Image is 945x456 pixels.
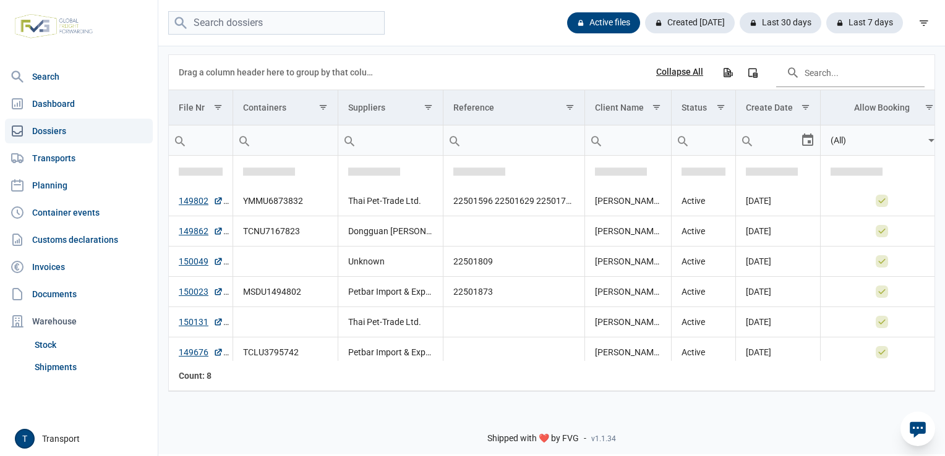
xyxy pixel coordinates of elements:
td: 22501596 22501629 22501723 [443,185,585,216]
a: Stock [30,334,153,356]
input: Filter cell [169,125,233,155]
td: Active [671,306,735,337]
div: Status [682,103,707,112]
td: [PERSON_NAME] Group NV [584,306,671,337]
td: Petbar Import & Export Co., Ltd. [338,337,443,367]
a: Search [5,64,153,89]
a: Planning [5,173,153,198]
td: Petbar Import & Export Co., Ltd. [338,276,443,306]
td: 22501873 [443,276,585,306]
td: 22501809 [443,246,585,276]
td: [PERSON_NAME] Group NV [584,246,671,276]
span: [DATE] [746,196,771,206]
td: Filter cell [169,125,233,156]
td: Dongguan [PERSON_NAME] Company Limited [338,216,443,246]
a: Transports [5,146,153,171]
div: Data grid with 8 rows and 8 columns [169,55,934,391]
td: Filter cell [671,125,735,156]
td: [PERSON_NAME] Group NV [584,216,671,246]
a: 150023 [179,285,223,298]
a: Shipments [30,356,153,378]
td: Filter cell [584,125,671,156]
td: Column Client Name [584,90,671,125]
input: Search in the data grid [776,57,925,87]
span: Show filter options for column 'Suppliers' [424,103,433,112]
a: 149862 [179,225,223,237]
div: Drag a column header here to group by that column [179,62,377,82]
td: Column File Nr [169,90,233,125]
div: Select [800,125,815,155]
span: - [584,433,586,444]
td: Active [671,185,735,216]
td: Thai Pet-Trade Ltd. [338,306,443,337]
a: 149676 [179,346,223,358]
td: Filter cell [735,125,820,156]
td: Column Reference [443,90,585,125]
div: Search box [672,125,694,155]
div: Last 30 days [740,12,821,33]
span: [DATE] [746,256,771,266]
div: Active files [567,12,640,33]
td: TCLU3795742 [233,337,338,367]
span: [DATE] [746,226,771,236]
div: Export all data to Excel [716,61,738,83]
td: Active [671,337,735,367]
div: Search box [233,125,255,155]
div: Client Name [595,103,644,112]
a: Customs declarations [5,227,153,252]
div: Select [924,125,939,155]
span: Shipped with ❤️ by FVG [487,433,579,444]
span: Show filter options for column 'Status' [716,103,725,112]
td: MSDU1494802 [233,276,338,306]
span: [DATE] [746,317,771,327]
td: Column Status [671,90,735,125]
input: Search dossiers [168,11,385,35]
td: Column Create Date [735,90,820,125]
div: File Nr [179,103,205,112]
div: Created [DATE] [645,12,735,33]
td: [PERSON_NAME] Group NV [584,185,671,216]
input: Filter cell [736,125,800,155]
div: Warehouse [5,309,153,334]
div: Containers [243,103,286,112]
input: Filter cell [821,125,925,155]
div: Create Date [746,103,793,112]
div: Search box [338,125,361,155]
td: Active [671,276,735,306]
a: 150049 [179,255,223,268]
td: Filter cell [338,125,443,156]
td: Filter cell [820,125,944,156]
div: Search box [169,125,191,155]
a: Dossiers [5,119,153,143]
input: Filter cell [233,125,338,155]
div: File Nr Count: 8 [179,369,223,382]
input: Filter cell [338,125,443,155]
td: Active [671,246,735,276]
div: Collapse All [656,67,703,78]
span: v1.1.34 [591,434,616,444]
input: Filter cell [443,125,584,155]
div: Allow Booking [854,103,910,112]
span: Show filter options for column 'File Nr' [213,103,223,112]
a: Container events [5,200,153,225]
img: FVG - Global freight forwarding [10,9,98,43]
div: Search box [443,125,466,155]
td: Unknown [338,246,443,276]
div: Search box [585,125,607,155]
div: Column Chooser [742,61,764,83]
td: TCNU7167823 [233,216,338,246]
div: Search box [736,125,758,155]
div: filter [913,12,935,34]
a: 149802 [179,195,223,207]
td: Column Allow Booking [820,90,944,125]
button: T [15,429,35,449]
span: Show filter options for column 'Allow Booking' [925,103,934,112]
td: Column Suppliers [338,90,443,125]
a: Invoices [5,255,153,279]
td: [PERSON_NAME] Group NV [584,276,671,306]
td: [PERSON_NAME] Group NV [584,337,671,367]
td: Filter cell [443,125,585,156]
div: Reference [453,103,494,112]
div: Last 7 days [826,12,903,33]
